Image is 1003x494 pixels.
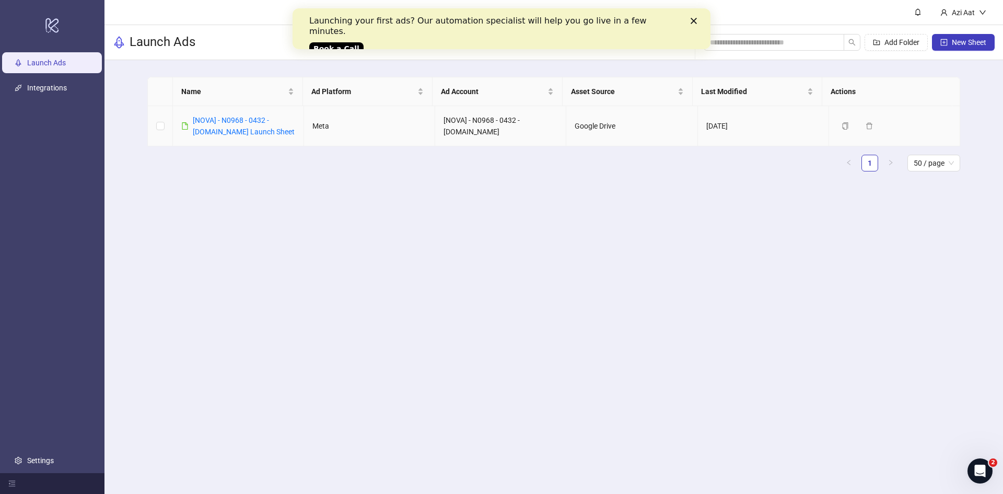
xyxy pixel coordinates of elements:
[932,34,995,51] button: New Sheet
[967,458,993,484] iframe: Intercom live chat
[873,39,880,46] span: folder-add
[693,77,823,106] th: Last Modified
[822,77,952,106] th: Actions
[940,39,948,46] span: plus-square
[952,38,986,47] span: New Sheet
[113,36,125,49] span: rocket
[914,155,954,171] span: 50 / page
[882,155,899,171] button: right
[882,155,899,171] li: Next Page
[571,86,675,97] span: Asset Source
[17,34,71,47] a: Book a Call
[884,38,919,47] span: Add Folder
[27,84,67,92] a: Integrations
[173,77,303,106] th: Name
[842,122,849,130] span: copy
[304,106,435,146] td: Meta
[563,77,693,106] th: Asset Source
[433,77,563,106] th: Ad Account
[914,8,922,16] span: bell
[398,9,409,16] div: Close
[311,86,416,97] span: Ad Platform
[293,8,710,49] iframe: Intercom live chat banner
[888,159,894,166] span: right
[701,86,806,97] span: Last Modified
[27,59,66,67] a: Launch Ads
[848,39,856,46] span: search
[865,34,928,51] button: Add Folder
[940,9,948,16] span: user
[566,106,697,146] td: Google Drive
[27,456,54,465] a: Settings
[181,86,286,97] span: Name
[866,122,873,130] span: delete
[435,106,566,146] td: [NOVA] - N0968 - 0432 - [DOMAIN_NAME]
[979,9,986,16] span: down
[907,155,960,171] div: Page Size
[841,155,857,171] button: left
[698,106,829,146] td: [DATE]
[193,116,295,136] a: [NOVA] - N0968 - 0432 - [DOMAIN_NAME] Launch Sheet
[130,34,195,51] h3: Launch Ads
[8,480,16,487] span: menu-fold
[181,122,189,130] span: file
[303,77,433,106] th: Ad Platform
[441,86,545,97] span: Ad Account
[948,7,979,18] div: Azi Aat
[841,155,857,171] li: Previous Page
[846,159,852,166] span: left
[862,155,878,171] a: 1
[989,458,997,467] span: 2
